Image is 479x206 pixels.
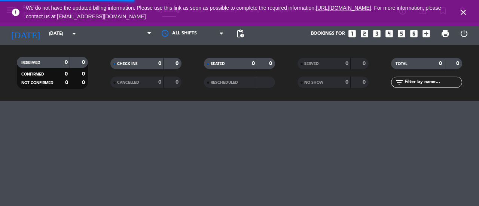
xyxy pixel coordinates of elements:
[6,25,45,42] i: [DATE]
[304,81,323,84] span: NO SHOW
[345,61,348,66] strong: 0
[176,61,180,66] strong: 0
[176,80,180,85] strong: 0
[26,5,441,19] a: . For more information, please contact us at [EMAIL_ADDRESS][DOMAIN_NAME]
[21,61,40,65] span: RESERVED
[26,5,441,19] span: We do not have the updated billing information. Please use this link as soon as possible to compl...
[421,29,431,39] i: add_box
[456,61,461,66] strong: 0
[404,78,462,86] input: Filter by name...
[158,80,161,85] strong: 0
[397,29,406,39] i: looks_5
[211,81,238,84] span: RESCHEDULED
[304,62,319,66] span: SERVED
[65,71,68,77] strong: 0
[70,29,79,38] i: arrow_drop_down
[117,62,138,66] span: CHECK INS
[82,60,86,65] strong: 0
[236,29,245,38] span: pending_actions
[117,81,139,84] span: CANCELLED
[409,29,419,39] i: looks_6
[11,8,20,17] i: error
[395,78,404,87] i: filter_list
[82,80,86,85] strong: 0
[455,22,473,45] div: LOG OUT
[396,62,407,66] span: TOTAL
[269,61,274,66] strong: 0
[345,80,348,85] strong: 0
[65,80,68,85] strong: 0
[372,29,382,39] i: looks_3
[82,71,86,77] strong: 0
[21,81,54,85] span: NOT CONFIRMED
[360,29,369,39] i: looks_two
[21,73,44,76] span: CONFIRMED
[252,61,255,66] strong: 0
[459,8,468,17] i: close
[158,61,161,66] strong: 0
[311,31,345,36] span: Bookings for
[439,61,442,66] strong: 0
[441,29,450,38] span: print
[460,29,469,38] i: power_settings_new
[363,80,367,85] strong: 0
[384,29,394,39] i: looks_4
[347,29,357,39] i: looks_one
[211,62,225,66] span: SEATED
[65,60,68,65] strong: 0
[316,5,371,11] a: [URL][DOMAIN_NAME]
[363,61,367,66] strong: 0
